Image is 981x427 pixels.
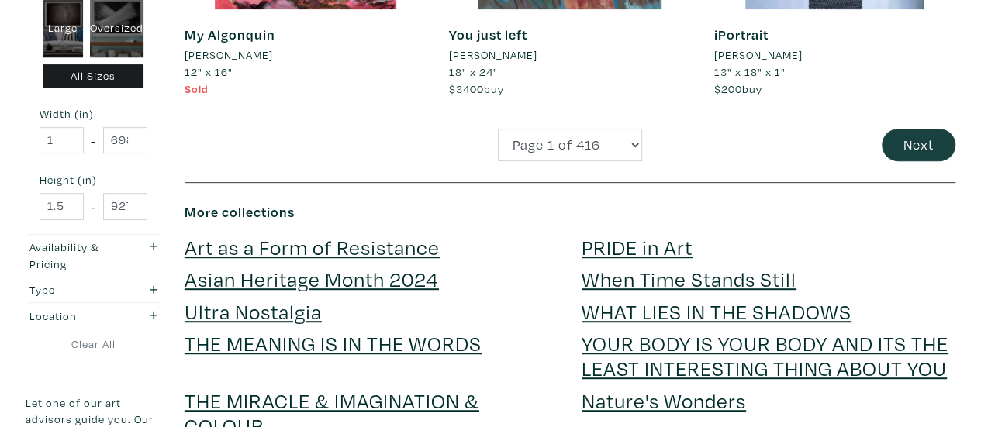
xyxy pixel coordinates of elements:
[185,64,233,79] span: 12" x 16"
[26,336,161,353] a: Clear All
[185,233,440,260] a: Art as a Form of Resistance
[91,196,96,217] span: -
[185,204,955,221] h6: More collections
[185,298,322,325] a: Ultra Nostalgia
[26,304,161,329] button: Location
[582,265,796,292] a: When Time Stands Still
[449,46,690,64] a: [PERSON_NAME]
[40,175,147,186] small: Height (in)
[714,46,803,64] li: [PERSON_NAME]
[449,81,504,96] span: buy
[582,387,746,414] a: Nature's Wonders
[714,46,955,64] a: [PERSON_NAME]
[26,277,161,303] button: Type
[582,298,851,325] a: WHAT LIES IN THE SHADOWS
[185,329,482,356] a: THE MEANING IS IN THE WORDS
[185,265,439,292] a: Asian Heritage Month 2024
[185,26,275,43] a: My Algonquin
[449,81,484,96] span: $3400
[29,239,120,272] div: Availability & Pricing
[26,235,161,277] button: Availability & Pricing
[582,233,693,260] a: PRIDE in Art
[449,46,537,64] li: [PERSON_NAME]
[185,46,426,64] a: [PERSON_NAME]
[43,64,144,88] div: All Sizes
[714,81,762,96] span: buy
[714,26,769,43] a: iPortrait
[29,308,120,325] div: Location
[714,64,786,79] span: 13" x 18" x 1"
[582,329,948,381] a: YOUR BODY IS YOUR BODY AND ITS THE LEAST INTERESTING THING ABOUT YOU
[449,64,498,79] span: 18" x 24"
[29,282,120,299] div: Type
[185,46,273,64] li: [PERSON_NAME]
[882,129,955,162] button: Next
[185,81,209,96] span: Sold
[714,81,742,96] span: $200
[449,26,527,43] a: You just left
[91,130,96,151] span: -
[40,109,147,120] small: Width (in)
